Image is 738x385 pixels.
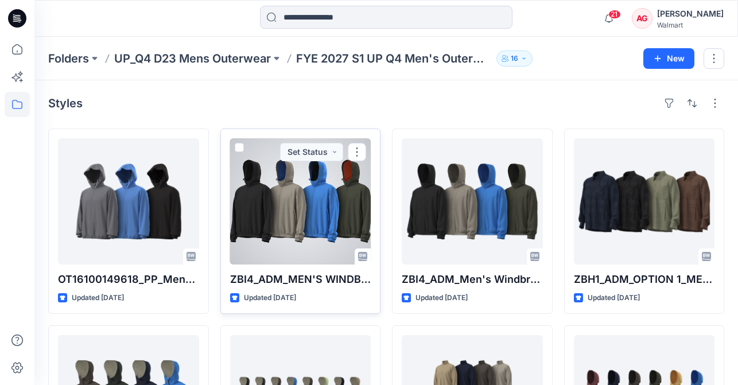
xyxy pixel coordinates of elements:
[643,48,694,69] button: New
[230,271,371,287] p: ZBI4_ADM_MEN'S WINDBREAKER JACKET
[511,52,518,65] p: 16
[574,271,715,287] p: ZBH1_ADM_OPTION 1_MEN'S SOFT SHIRT JACKET
[632,8,652,29] div: AG
[608,10,621,19] span: 21
[415,292,468,304] p: Updated [DATE]
[244,292,296,304] p: Updated [DATE]
[402,271,543,287] p: ZBI4_ADM_Men's Windbreaker
[72,292,124,304] p: Updated [DATE]
[657,21,724,29] div: Walmart
[657,7,724,21] div: [PERSON_NAME]
[588,292,640,304] p: Updated [DATE]
[58,271,199,287] p: OT16100149618_PP_Mens Wind Breaker Jacket_
[114,50,271,67] a: UP_Q4 D23 Mens Outerwear
[496,50,533,67] button: 16
[48,96,83,110] h4: Styles
[574,138,715,265] a: ZBH1_ADM_OPTION 1_MEN'S SOFT SHIRT JACKET
[48,50,89,67] a: Folders
[296,50,492,67] p: FYE 2027 S1 UP Q4 Men's Outerwear
[58,138,199,265] a: OT16100149618_PP_Mens Wind Breaker Jacket_
[230,138,371,265] a: ZBI4_ADM_MEN'S WINDBREAKER JACKET
[402,138,543,265] a: ZBI4_ADM_Men's Windbreaker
